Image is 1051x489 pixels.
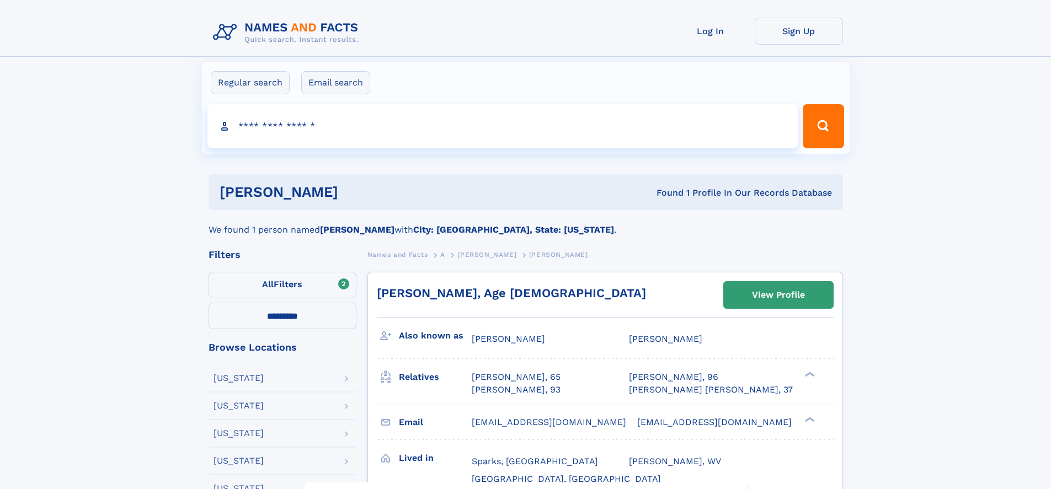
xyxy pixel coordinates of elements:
[207,104,798,148] input: search input
[472,456,598,466] span: Sparks, [GEOGRAPHIC_DATA]
[666,18,755,45] a: Log In
[802,416,815,423] div: ❯
[262,279,274,289] span: All
[214,456,264,465] div: [US_STATE]
[209,210,843,237] div: We found 1 person named with .
[529,251,588,259] span: [PERSON_NAME]
[220,185,498,199] h1: [PERSON_NAME]
[209,272,356,298] label: Filters
[301,71,370,94] label: Email search
[629,371,718,383] a: [PERSON_NAME], 96
[472,371,561,383] a: [PERSON_NAME], 65
[637,417,792,427] span: [EMAIL_ADDRESS][DOMAIN_NAME]
[209,250,356,260] div: Filters
[755,18,843,45] a: Sign Up
[211,71,290,94] label: Regular search
[472,417,626,427] span: [EMAIL_ADDRESS][DOMAIN_NAME]
[629,456,721,466] span: [PERSON_NAME], WV
[472,474,661,484] span: [GEOGRAPHIC_DATA], [GEOGRAPHIC_DATA]
[209,342,356,352] div: Browse Locations
[377,286,646,300] a: [PERSON_NAME], Age [DEMOGRAPHIC_DATA]
[802,371,815,378] div: ❯
[399,326,472,345] h3: Also known as
[214,429,264,438] div: [US_STATE]
[214,401,264,410] div: [US_STATE]
[724,282,833,308] a: View Profile
[399,413,472,432] h3: Email
[752,282,805,308] div: View Profile
[399,368,472,386] h3: Relatives
[440,251,445,259] span: A
[457,248,516,261] a: [PERSON_NAME]
[214,374,264,383] div: [US_STATE]
[803,104,844,148] button: Search Button
[399,449,472,467] h3: Lived in
[440,248,445,261] a: A
[629,334,702,344] span: [PERSON_NAME]
[629,384,793,396] a: [PERSON_NAME] [PERSON_NAME], 37
[472,384,561,396] a: [PERSON_NAME], 93
[209,18,367,47] img: Logo Names and Facts
[472,334,545,344] span: [PERSON_NAME]
[413,224,614,235] b: City: [GEOGRAPHIC_DATA], State: [US_STATE]
[497,187,832,199] div: Found 1 Profile In Our Records Database
[367,248,428,261] a: Names and Facts
[320,224,394,235] b: [PERSON_NAME]
[457,251,516,259] span: [PERSON_NAME]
